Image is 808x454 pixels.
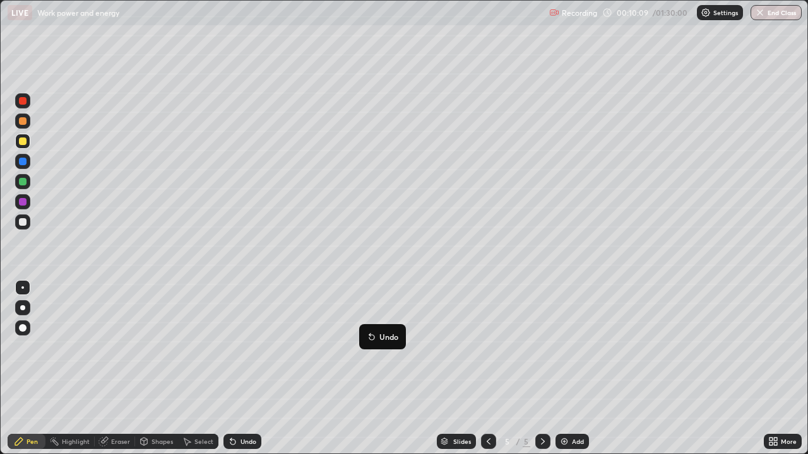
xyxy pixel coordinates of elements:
button: Undo [364,329,401,344]
p: Work power and energy [37,8,119,18]
div: Pen [27,438,38,445]
p: Settings [713,9,738,16]
p: Undo [379,332,398,342]
img: recording.375f2c34.svg [549,8,559,18]
div: / [516,438,520,445]
div: Select [194,438,213,445]
div: Highlight [62,438,90,445]
div: Shapes [151,438,173,445]
div: 5 [523,436,530,447]
div: Add [572,438,584,445]
img: class-settings-icons [701,8,711,18]
button: End Class [751,5,802,20]
p: Recording [562,8,597,18]
div: Eraser [111,438,130,445]
img: add-slide-button [559,436,569,446]
div: More [781,438,797,445]
div: Slides [453,438,471,445]
div: Undo [241,438,256,445]
div: 5 [501,438,514,445]
p: LIVE [11,8,28,18]
img: end-class-cross [755,8,765,18]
